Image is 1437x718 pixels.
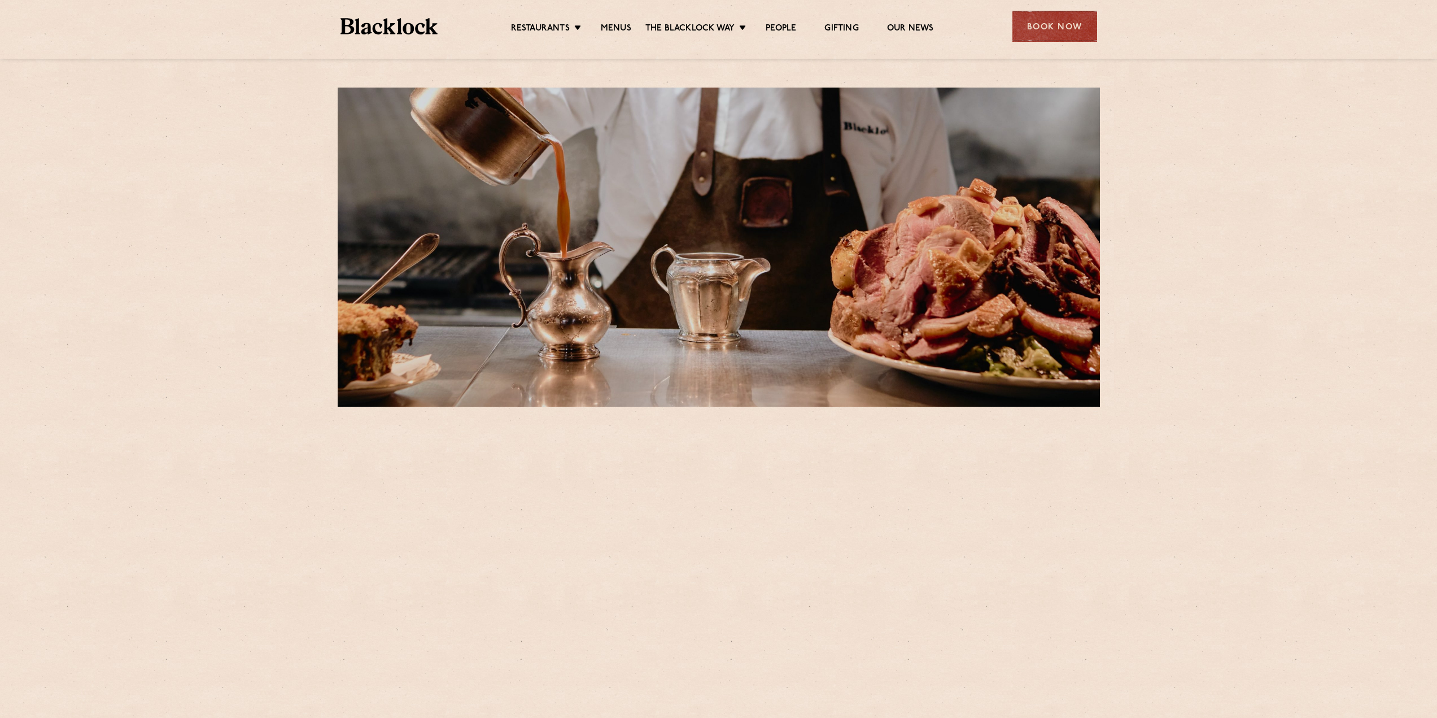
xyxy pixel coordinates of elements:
div: Book Now [1012,11,1097,42]
a: The Blacklock Way [645,23,735,36]
img: BL_Textured_Logo-footer-cropped.svg [340,18,438,34]
a: People [766,23,796,36]
a: Our News [887,23,934,36]
a: Menus [601,23,631,36]
a: Restaurants [511,23,570,36]
a: Gifting [824,23,858,36]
